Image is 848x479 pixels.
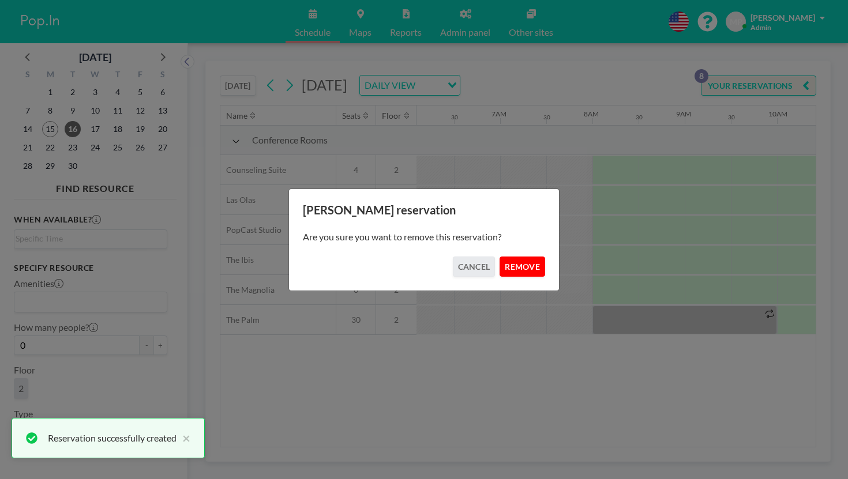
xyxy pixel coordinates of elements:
[453,257,496,277] button: CANCEL
[303,231,545,243] p: Are you sure you want to remove this reservation?
[303,203,545,217] h3: [PERSON_NAME] reservation
[48,431,177,445] div: Reservation successfully created
[500,257,545,277] button: REMOVE
[177,431,190,445] button: close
